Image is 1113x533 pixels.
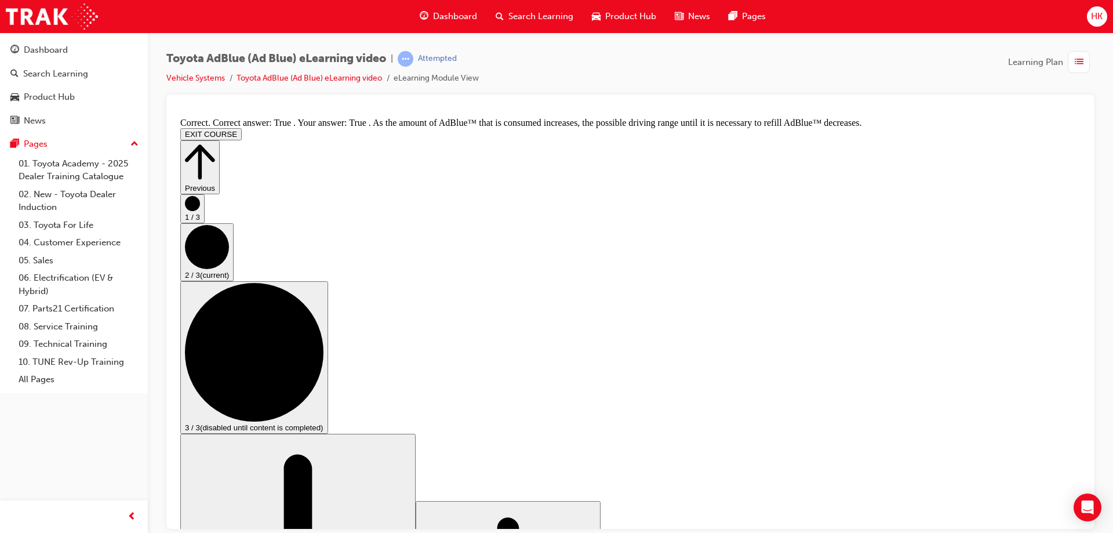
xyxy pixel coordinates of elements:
[14,353,143,371] a: 10. TUNE Rev-Up Training
[9,310,24,319] span: 3 / 3
[14,300,143,318] a: 07. Parts21 Certification
[14,269,143,300] a: 06. Electrification (EV & Hybrid)
[23,67,88,81] div: Search Learning
[14,186,143,216] a: 02. New - Toyota Dealer Induction
[14,216,143,234] a: 03. Toyota For Life
[5,5,905,15] div: Correct. Correct answer: True . Your answer: True . As the amount of AdBlue™ that is consumed inc...
[10,69,19,79] span: search-icon
[24,114,46,128] div: News
[24,310,148,319] span: (disabled until content is completed)
[5,15,66,27] button: EXIT COURSE
[9,71,39,79] span: Previous
[9,100,24,108] span: 1 / 3
[729,9,737,24] span: pages-icon
[237,73,382,83] a: Toyota AdBlue (Ad Blue) eLearning video
[486,5,583,28] a: search-iconSearch Learning
[5,81,29,110] button: 1 / 3
[1074,494,1101,521] div: Open Intercom Messenger
[742,10,766,23] span: Pages
[14,318,143,336] a: 08. Service Training
[10,45,19,56] span: guage-icon
[24,90,75,104] div: Product Hub
[420,9,428,24] span: guage-icon
[5,63,143,85] a: Search Learning
[433,10,477,23] span: Dashboard
[10,116,19,126] span: news-icon
[5,86,143,108] a: Product Hub
[1008,56,1063,69] span: Learning Plan
[10,92,19,103] span: car-icon
[496,9,504,24] span: search-icon
[1087,6,1107,27] button: HK
[675,9,683,24] span: news-icon
[719,5,775,28] a: pages-iconPages
[5,110,58,168] button: 2 / 3(current)
[1075,55,1083,70] span: list-icon
[10,139,19,150] span: pages-icon
[418,53,457,64] div: Attempted
[605,10,656,23] span: Product Hub
[1091,10,1103,23] span: HK
[166,73,225,83] a: Vehicle Systems
[391,52,393,66] span: |
[128,510,136,524] span: prev-icon
[24,137,48,151] div: Pages
[14,371,143,389] a: All Pages
[5,39,143,61] a: Dashboard
[665,5,719,28] a: news-iconNews
[583,5,665,28] a: car-iconProduct Hub
[592,9,601,24] span: car-icon
[394,72,479,85] li: eLearning Module View
[688,10,710,23] span: News
[5,133,143,155] button: Pages
[14,252,143,270] a: 05. Sales
[5,168,152,321] button: 3 / 3(disabled until content is completed)
[24,158,53,166] span: (current)
[14,234,143,252] a: 04. Customer Experience
[14,155,143,186] a: 01. Toyota Academy - 2025 Dealer Training Catalogue
[1008,51,1094,73] button: Learning Plan
[6,3,98,30] img: Trak
[130,137,139,152] span: up-icon
[24,43,68,57] div: Dashboard
[508,10,573,23] span: Search Learning
[5,110,143,132] a: News
[14,335,143,353] a: 09. Technical Training
[166,52,386,66] span: Toyota AdBlue (Ad Blue) eLearning video
[5,27,44,81] button: Previous
[398,51,413,67] span: learningRecordVerb_ATTEMPT-icon
[9,158,24,166] span: 2 / 3
[410,5,486,28] a: guage-iconDashboard
[5,37,143,133] button: DashboardSearch LearningProduct HubNews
